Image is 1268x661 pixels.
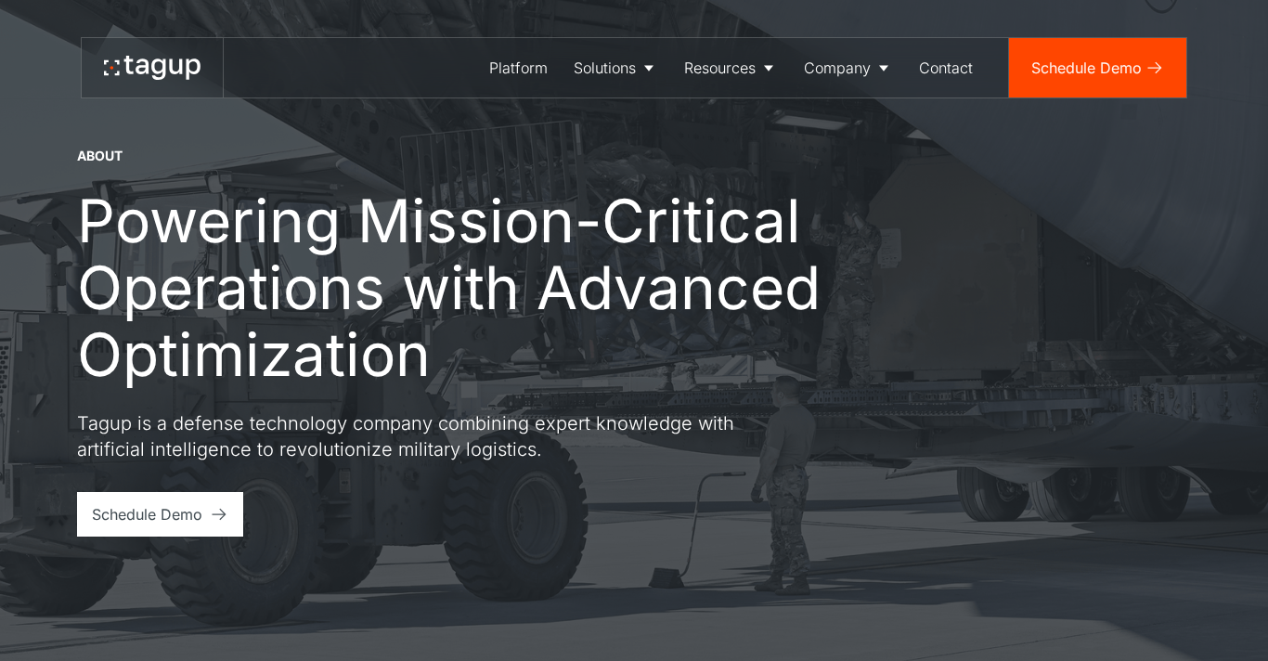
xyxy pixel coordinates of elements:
[92,503,202,525] div: Schedule Demo
[919,57,973,79] div: Contact
[684,57,756,79] div: Resources
[906,38,986,97] a: Contact
[804,57,871,79] div: Company
[77,188,857,388] h1: Powering Mission-Critical Operations with Advanced Optimization
[77,410,745,462] p: Tagup is a defense technology company combining expert knowledge with artificial intelligence to ...
[489,57,548,79] div: Platform
[77,492,243,537] a: Schedule Demo
[476,38,561,97] a: Platform
[671,38,791,97] a: Resources
[561,38,671,97] a: Solutions
[1031,57,1142,79] div: Schedule Demo
[77,147,123,165] div: About
[1009,38,1186,97] a: Schedule Demo
[574,57,636,79] div: Solutions
[791,38,906,97] a: Company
